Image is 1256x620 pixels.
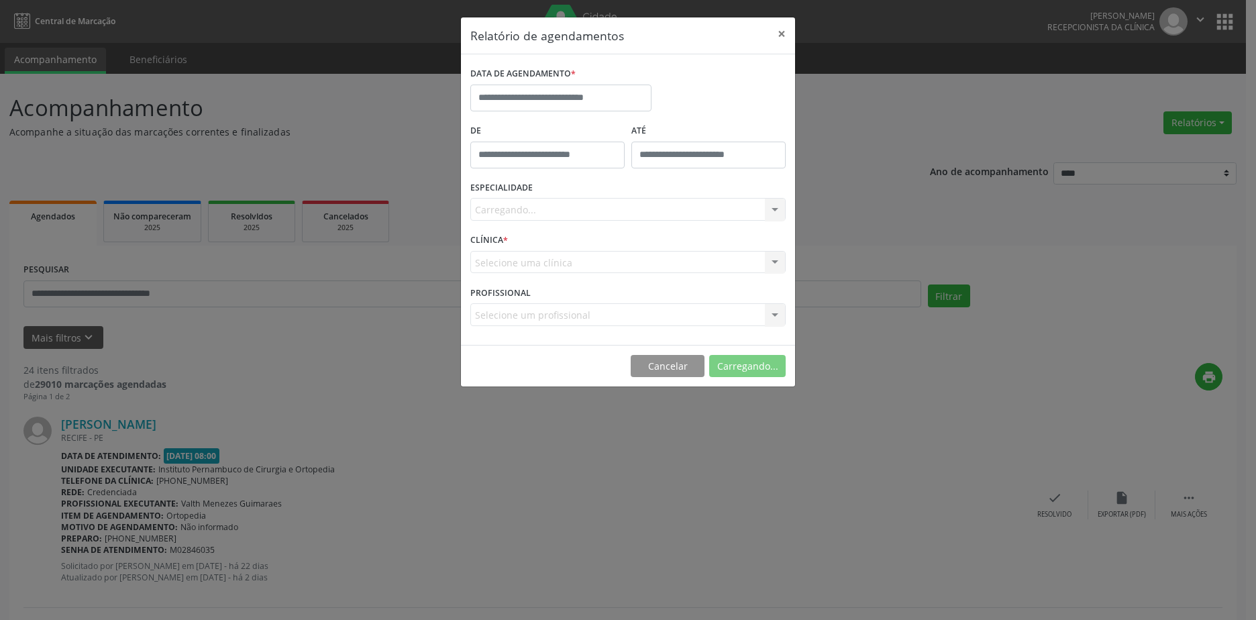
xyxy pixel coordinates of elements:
label: PROFISSIONAL [470,282,531,303]
button: Carregando... [709,355,786,378]
label: DATA DE AGENDAMENTO [470,64,576,85]
label: De [470,121,625,142]
label: ATÉ [631,121,786,142]
button: Cancelar [631,355,704,378]
label: CLÍNICA [470,230,508,251]
h5: Relatório de agendamentos [470,27,624,44]
button: Close [768,17,795,50]
label: ESPECIALIDADE [470,178,533,199]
